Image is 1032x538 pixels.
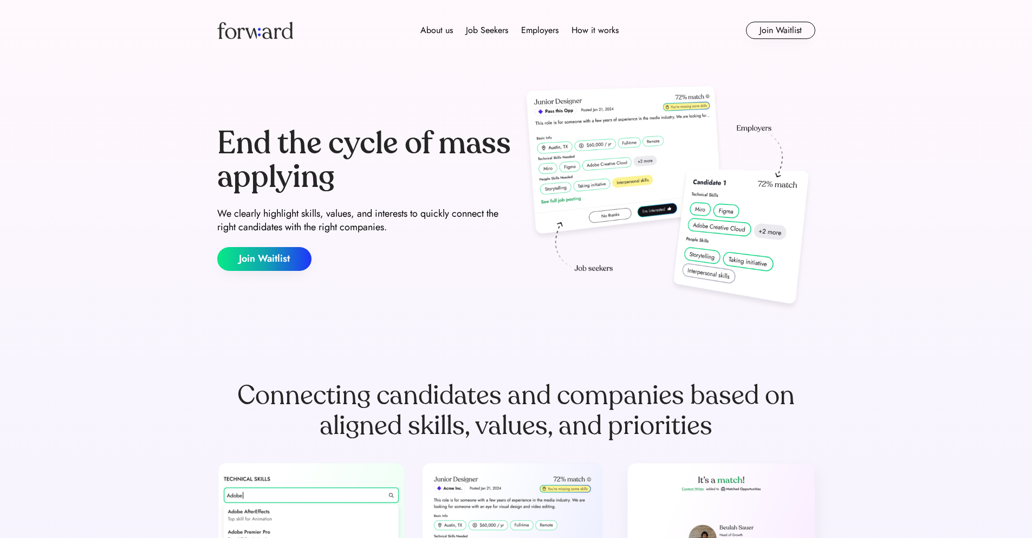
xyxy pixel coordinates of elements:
[217,380,815,441] div: Connecting candidates and companies based on aligned skills, values, and priorities
[217,247,311,271] button: Join Waitlist
[746,22,815,39] button: Join Waitlist
[217,22,293,39] img: Forward logo
[521,24,559,37] div: Employers
[572,24,619,37] div: How it works
[217,127,512,193] div: End the cycle of mass applying
[466,24,508,37] div: Job Seekers
[521,82,815,315] img: hero-image.png
[217,207,512,234] div: We clearly highlight skills, values, and interests to quickly connect the right candidates with t...
[420,24,453,37] div: About us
